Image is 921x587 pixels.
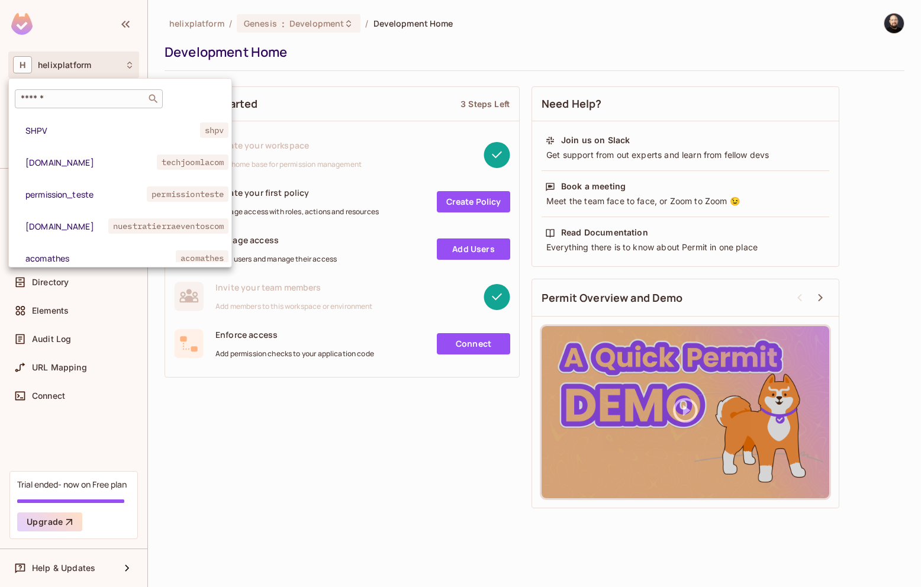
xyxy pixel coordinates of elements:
[25,189,147,200] span: permission_teste
[147,186,228,202] span: permissionteste
[157,154,229,170] span: techjoomlacom
[176,250,228,266] span: acomathes
[25,221,108,232] span: [DOMAIN_NAME]
[25,125,200,136] span: SHPV
[25,253,176,264] span: acomathes
[200,122,229,138] span: shpv
[25,157,157,168] span: [DOMAIN_NAME]
[108,218,228,234] span: nuestratierraeventoscom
